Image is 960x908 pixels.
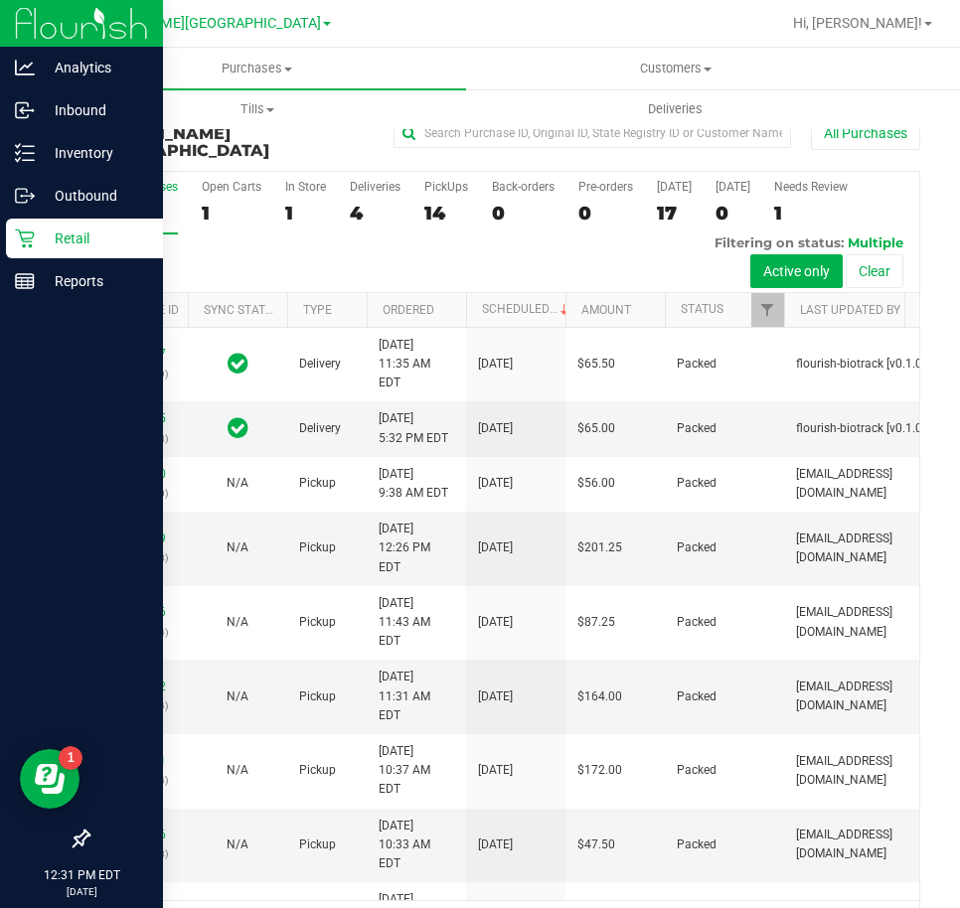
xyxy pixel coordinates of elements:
div: 0 [492,202,555,225]
div: 1 [285,202,326,225]
div: 1 [774,202,848,225]
span: flourish-biotrack [v0.1.0] [796,419,925,438]
inline-svg: Inventory [15,143,35,163]
inline-svg: Reports [15,271,35,291]
span: Packed [677,761,717,780]
div: PickUps [424,180,468,194]
span: Packed [677,538,717,557]
a: Scheduled [482,302,572,316]
span: Tills [49,100,465,118]
a: Purchases [48,48,466,89]
span: [DATE] 12:26 PM EDT [379,520,454,577]
span: In Sync [228,414,248,442]
div: 1 [202,202,261,225]
span: $201.25 [577,538,622,557]
span: [DATE] [478,687,513,706]
span: [DATE] [478,835,513,854]
span: Filtering on status: [715,234,844,250]
span: Packed [677,835,717,854]
span: $87.25 [577,613,615,632]
span: [DATE] [478,474,513,493]
span: [DATE] 11:43 AM EDT [379,594,454,652]
span: Pickup [299,613,336,632]
span: Pickup [299,474,336,493]
span: [DATE] [478,419,513,438]
span: Not Applicable [227,540,248,554]
div: [DATE] [657,180,692,194]
a: Last Updated By [800,303,900,317]
span: Pickup [299,687,336,706]
p: 12:31 PM EDT [9,866,154,884]
p: Outbound [35,184,154,208]
a: Tills [48,88,466,130]
button: N/A [227,835,248,854]
span: $56.00 [577,474,615,493]
inline-svg: Inbound [15,100,35,120]
div: [DATE] [716,180,750,194]
p: Inventory [35,141,154,165]
span: [DATE] [478,761,513,780]
span: Customers [467,60,883,77]
span: Packed [677,687,717,706]
span: [DATE] [478,538,513,557]
div: Pre-orders [578,180,633,194]
span: Packed [677,355,717,374]
span: Not Applicable [227,837,248,851]
span: Not Applicable [227,763,248,777]
div: Open Carts [202,180,261,194]
button: All Purchases [811,116,920,150]
iframe: Resource center unread badge [59,746,82,770]
span: [PERSON_NAME][GEOGRAPHIC_DATA] [87,124,269,161]
p: Retail [35,227,154,250]
span: flourish-biotrack [v0.1.0] [796,355,925,374]
span: [DATE] 9:38 AM EDT [379,465,448,503]
span: [DATE] [478,355,513,374]
span: [DATE] 5:32 PM EDT [379,409,448,447]
span: [DATE] [478,613,513,632]
a: Filter [751,293,784,327]
div: Deliveries [350,180,400,194]
span: [PERSON_NAME][GEOGRAPHIC_DATA] [76,15,321,32]
button: Clear [846,254,903,288]
a: Ordered [383,303,434,317]
span: $47.50 [577,835,615,854]
span: In Sync [228,350,248,378]
span: Pickup [299,835,336,854]
inline-svg: Analytics [15,58,35,77]
button: Active only [750,254,843,288]
span: [DATE] 11:31 AM EDT [379,668,454,725]
span: Packed [677,613,717,632]
span: Packed [677,419,717,438]
a: Customers [466,48,884,89]
span: Deliveries [621,100,729,118]
a: Amount [581,303,631,317]
a: Type [303,303,332,317]
span: Pickup [299,538,336,557]
div: 0 [578,202,633,225]
inline-svg: Retail [15,228,35,248]
span: Purchases [48,60,466,77]
span: [DATE] 10:33 AM EDT [379,817,454,874]
span: $172.00 [577,761,622,780]
button: N/A [227,474,248,493]
div: 14 [424,202,468,225]
span: Delivery [299,355,341,374]
span: Packed [677,474,717,493]
inline-svg: Outbound [15,186,35,206]
button: N/A [227,613,248,632]
span: $65.50 [577,355,615,374]
span: Hi, [PERSON_NAME]! [793,15,922,31]
span: Pickup [299,761,336,780]
button: N/A [227,538,248,557]
a: Status [681,302,723,316]
p: Reports [35,269,154,293]
div: 4 [350,202,400,225]
span: Not Applicable [227,689,248,703]
h3: Purchase Summary: [87,107,365,160]
span: Not Applicable [227,615,248,629]
iframe: Resource center [20,749,80,809]
span: Multiple [848,234,903,250]
button: N/A [227,687,248,706]
span: Not Applicable [227,476,248,490]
